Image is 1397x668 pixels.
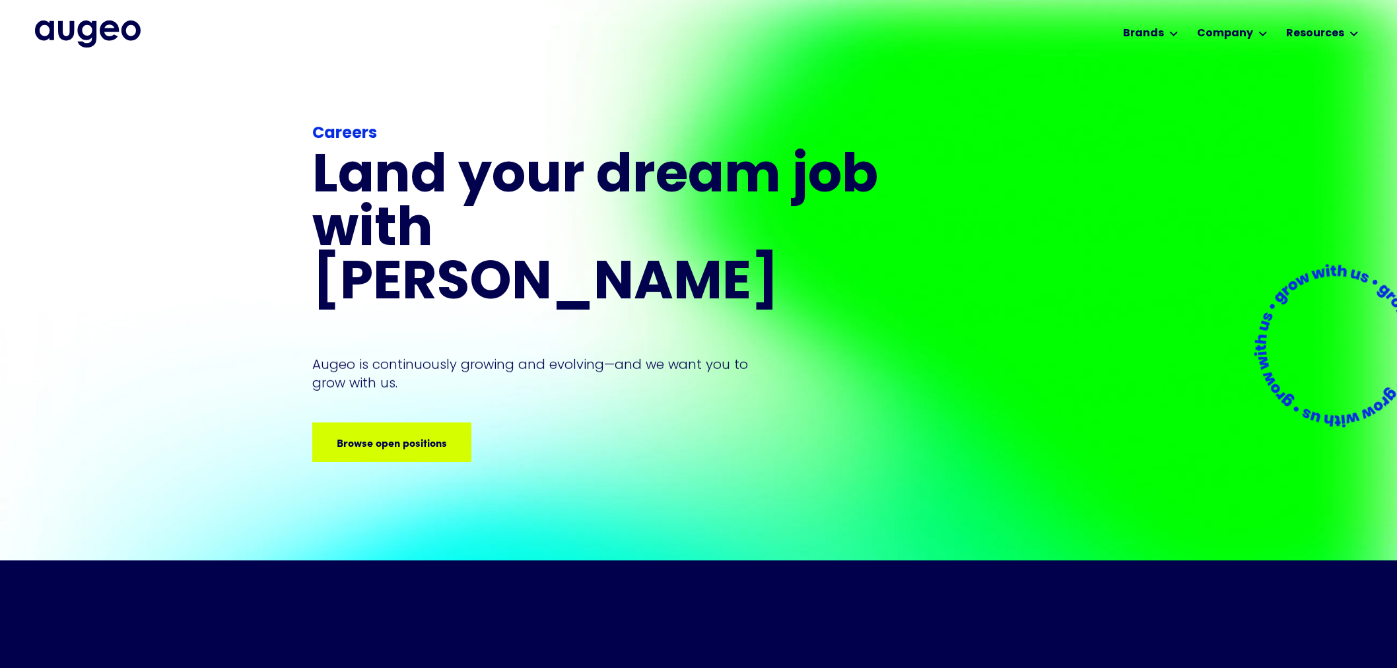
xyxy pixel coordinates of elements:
[312,355,767,392] p: Augeo is continuously growing and evolving—and we want you to grow with us.
[312,126,377,142] strong: Careers
[35,20,141,47] a: home
[1123,26,1164,42] div: Brands
[312,422,471,462] a: Browse open positions
[1286,26,1344,42] div: Resources
[35,20,141,47] img: Augeo's full logo in midnight blue.
[1197,26,1253,42] div: Company
[312,151,883,312] h1: Land your dream job﻿ with [PERSON_NAME]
